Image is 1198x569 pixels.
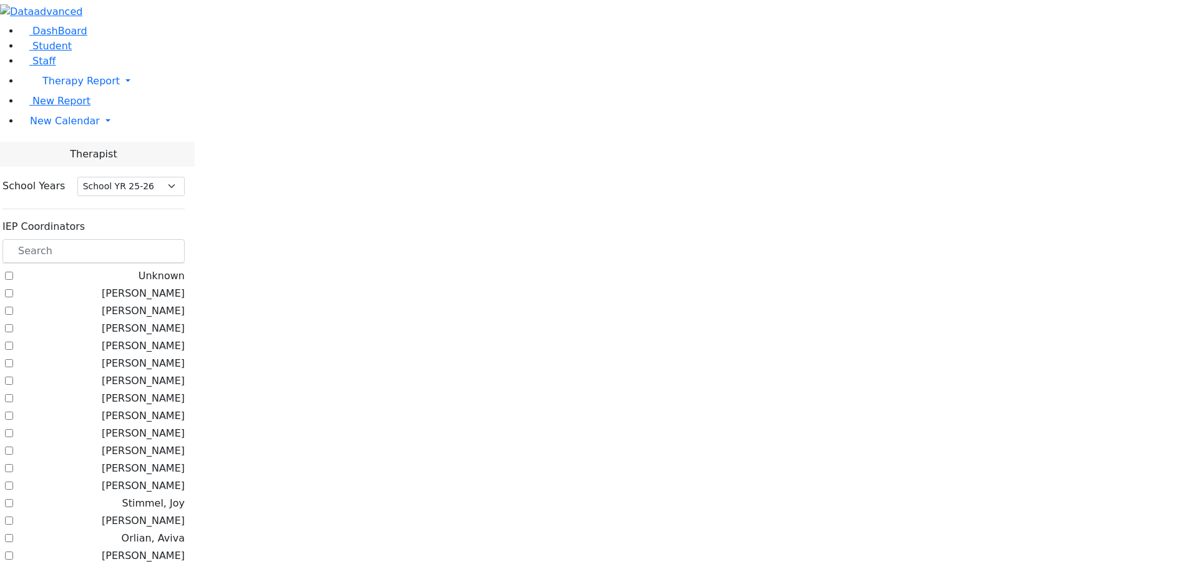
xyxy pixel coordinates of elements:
[32,40,72,52] span: Student
[20,109,1198,134] a: New Calendar
[20,69,1198,94] a: Therapy Report
[2,179,65,194] label: School Years
[102,286,185,301] label: [PERSON_NAME]
[32,25,87,37] span: DashBoard
[102,461,185,476] label: [PERSON_NAME]
[102,374,185,388] label: [PERSON_NAME]
[122,496,185,511] label: Stimmel, Joy
[102,304,185,319] label: [PERSON_NAME]
[102,356,185,371] label: [PERSON_NAME]
[139,269,185,284] label: Unknown
[20,95,90,107] a: New Report
[102,478,185,493] label: [PERSON_NAME]
[2,219,85,234] label: IEP Coordinators
[122,531,185,546] label: Orlian, Aviva
[102,339,185,354] label: [PERSON_NAME]
[70,147,117,162] span: Therapist
[102,391,185,406] label: [PERSON_NAME]
[102,321,185,336] label: [PERSON_NAME]
[102,443,185,458] label: [PERSON_NAME]
[20,25,87,37] a: DashBoard
[30,115,100,127] span: New Calendar
[102,426,185,441] label: [PERSON_NAME]
[102,548,185,563] label: [PERSON_NAME]
[32,55,56,67] span: Staff
[20,40,72,52] a: Student
[2,239,185,263] input: Search
[102,408,185,423] label: [PERSON_NAME]
[102,513,185,528] label: [PERSON_NAME]
[20,55,56,67] a: Staff
[32,95,90,107] span: New Report
[42,75,120,87] span: Therapy Report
